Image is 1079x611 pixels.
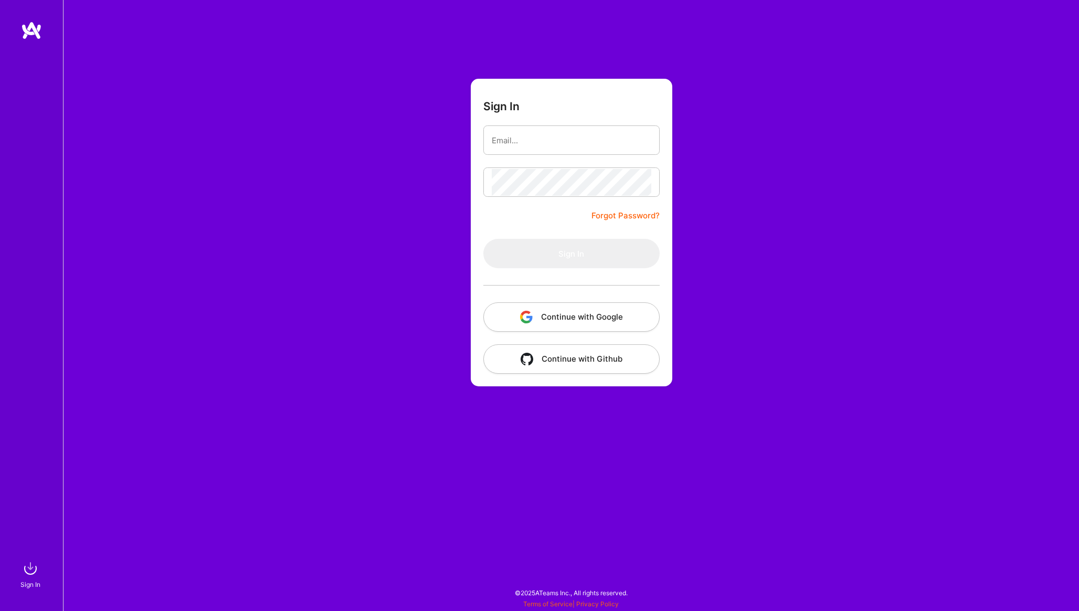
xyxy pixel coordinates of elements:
button: Continue with Github [483,344,660,374]
h3: Sign In [483,100,520,113]
a: sign inSign In [22,558,41,590]
img: sign in [20,558,41,579]
img: logo [21,21,42,40]
div: Sign In [20,579,40,590]
a: Terms of Service [523,600,573,608]
img: icon [520,311,533,323]
div: © 2025 ATeams Inc., All rights reserved. [63,580,1079,606]
a: Privacy Policy [576,600,619,608]
input: Email... [492,127,651,154]
a: Forgot Password? [591,209,660,222]
span: | [523,600,619,608]
button: Sign In [483,239,660,268]
button: Continue with Google [483,302,660,332]
img: icon [521,353,533,365]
